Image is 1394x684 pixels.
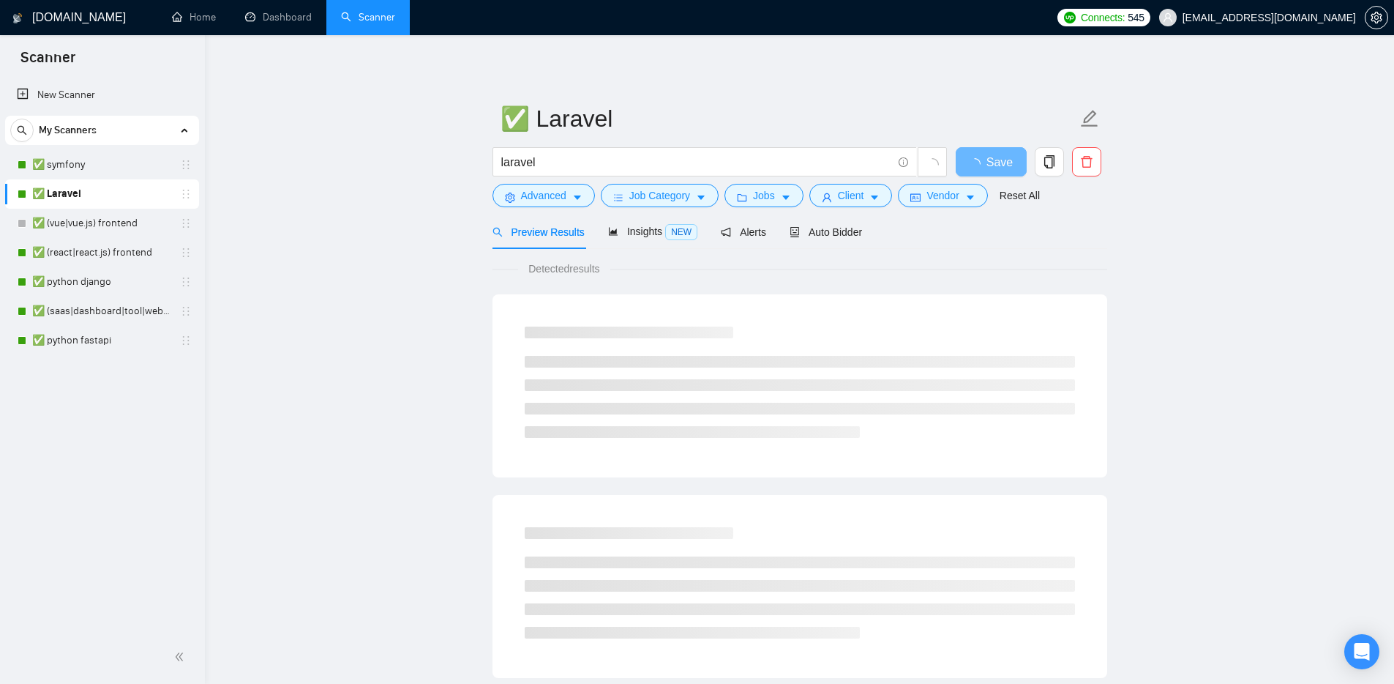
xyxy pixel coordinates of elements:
[1365,6,1388,29] button: setting
[180,305,192,317] span: holder
[10,119,34,142] button: search
[32,297,171,326] a: ✅ (saas|dashboard|tool|web app|platform) ai developer
[1064,12,1076,23] img: upwork-logo.png
[492,184,595,207] button: settingAdvancedcaret-down
[696,192,706,203] span: caret-down
[180,159,192,171] span: holder
[32,150,171,179] a: ✅ symfony
[1365,12,1387,23] span: setting
[32,209,171,238] a: ✅ (vue|vue.js) frontend
[899,157,908,167] span: info-circle
[629,187,690,204] span: Job Category
[809,184,893,207] button: userClientcaret-down
[1035,155,1063,168] span: copy
[790,227,800,237] span: robot
[790,226,862,238] span: Auto Bidder
[5,81,199,110] li: New Scanner
[32,326,171,355] a: ✅ python fastapi
[822,192,832,203] span: user
[1072,147,1101,176] button: delete
[9,47,87,78] span: Scanner
[1163,12,1173,23] span: user
[753,187,775,204] span: Jobs
[245,11,312,23] a: dashboardDashboard
[180,335,192,346] span: holder
[869,192,880,203] span: caret-down
[501,153,892,171] input: Search Freelance Jobs...
[898,184,987,207] button: idcardVendorcaret-down
[180,188,192,200] span: holder
[17,81,187,110] a: New Scanner
[724,184,803,207] button: folderJobscaret-down
[601,184,719,207] button: barsJob Categorycaret-down
[172,11,216,23] a: homeHome
[838,187,864,204] span: Client
[737,192,747,203] span: folder
[1080,109,1099,128] span: edit
[492,227,503,237] span: search
[32,267,171,297] a: ✅ python django
[501,100,1077,137] input: Scanner name...
[492,226,585,238] span: Preview Results
[518,261,610,277] span: Detected results
[572,192,582,203] span: caret-down
[341,11,395,23] a: searchScanner
[521,187,566,204] span: Advanced
[1344,634,1379,669] div: Open Intercom Messenger
[1000,187,1040,204] a: Reset All
[180,276,192,288] span: holder
[32,238,171,267] a: ✅ (react|react.js) frontend
[956,147,1027,176] button: Save
[926,158,939,171] span: loading
[180,247,192,259] span: holder
[174,650,189,664] span: double-left
[1081,10,1125,26] span: Connects:
[910,192,921,203] span: idcard
[1128,10,1144,26] span: 545
[965,192,975,203] span: caret-down
[613,192,623,203] span: bars
[969,158,986,170] span: loading
[721,226,766,238] span: Alerts
[32,179,171,209] a: ✅ Laravel
[721,227,731,237] span: notification
[1035,147,1064,176] button: copy
[505,192,515,203] span: setting
[180,218,192,229] span: holder
[12,7,23,30] img: logo
[781,192,791,203] span: caret-down
[608,226,618,237] span: area-chart
[11,125,33,135] span: search
[608,226,697,237] span: Insights
[5,116,199,355] li: My Scanners
[665,224,697,240] span: NEW
[986,153,1013,171] span: Save
[1365,12,1388,23] a: setting
[1073,155,1101,168] span: delete
[39,116,97,145] span: My Scanners
[926,187,959,204] span: Vendor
